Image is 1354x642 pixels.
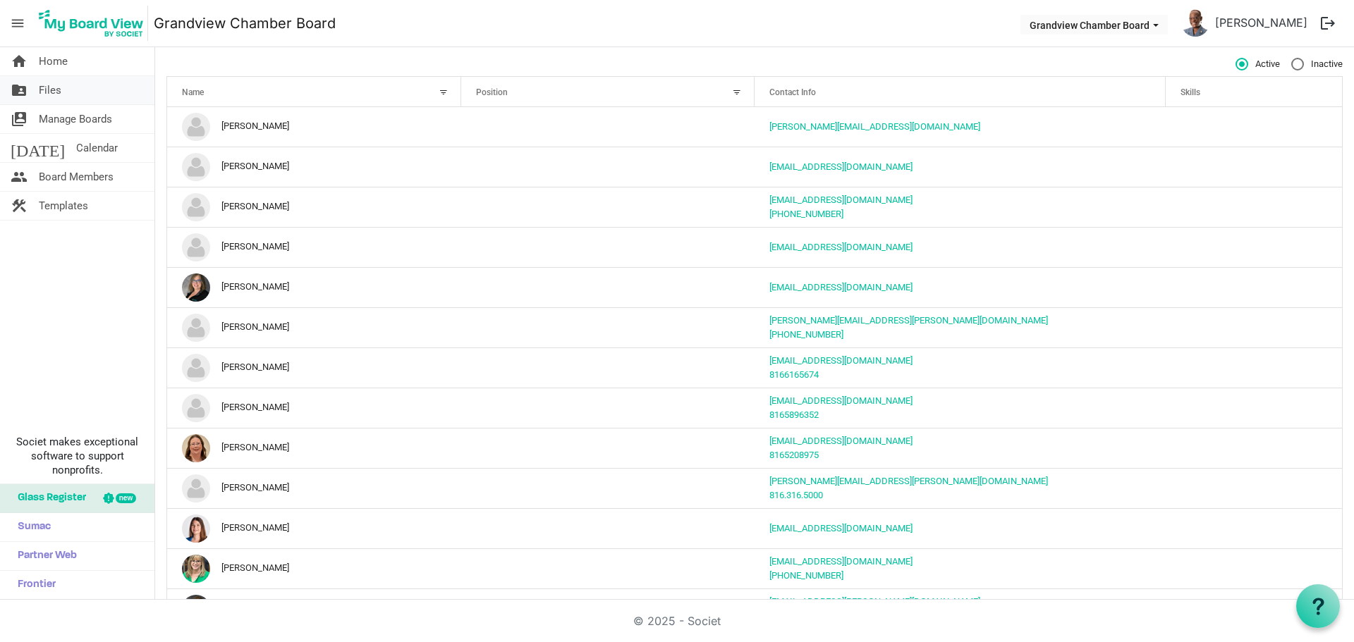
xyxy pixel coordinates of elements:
td: is template cell column header Skills [1166,267,1342,307]
span: Board Members [39,163,114,191]
td: jtotta@securitybankkc.com8165896352 is template cell column header Contact Info [755,388,1166,428]
td: ailene@jansanpro.com is template cell column header Contact Info [755,107,1166,147]
td: column header Position [461,508,755,548]
td: kenny.rodrequez@grandviewc4.net816.316.5000 is template cell column header Contact Info [755,468,1166,508]
a: [PERSON_NAME][EMAIL_ADDRESS][PERSON_NAME][DOMAIN_NAME] [769,315,1048,326]
span: Calendar [76,134,118,162]
td: column header Position [461,107,755,147]
td: column header Position [461,388,755,428]
a: [PHONE_NUMBER] [769,329,843,340]
a: 816.316.5000 [769,490,823,500]
span: Sumac [11,513,51,541]
a: [PHONE_NUMBER] [769,570,843,581]
img: no-profile-picture.svg [182,314,210,342]
a: [EMAIL_ADDRESS][DOMAIN_NAME] [769,195,913,205]
td: is template cell column header Skills [1166,548,1342,588]
span: construction [11,192,28,220]
a: [EMAIL_ADDRESS][DOMAIN_NAME] [769,523,913,533]
div: new [116,493,136,503]
a: [PERSON_NAME] [1209,8,1313,37]
img: no-profile-picture.svg [182,193,210,221]
td: is template cell column header Skills [1166,508,1342,548]
td: khankins@jobonekc.org is template cell column header Contact Info [755,508,1166,548]
a: [EMAIL_ADDRESS][PERSON_NAME][DOMAIN_NAME] [769,596,980,607]
td: katrinahtlc@gmail.com8165208975 is template cell column header Contact Info [755,428,1166,468]
a: [EMAIL_ADDRESS][DOMAIN_NAME] [769,282,913,292]
span: Glass Register [11,484,86,512]
td: Liz Ogle is template cell column header Name [167,588,461,629]
td: Juliana Totta is template cell column header Name [167,388,461,428]
span: Inactive [1291,58,1343,70]
td: column header Position [461,267,755,307]
td: Kristen Goodson is template cell column header Name [167,548,461,588]
span: Name [182,87,204,97]
a: [EMAIL_ADDRESS][DOMAIN_NAME] [769,161,913,172]
td: column header Position [461,187,755,227]
td: jmaloney@grandview.org8166165674 is template cell column header Contact Info [755,347,1166,388]
span: folder_shared [11,76,28,104]
td: corey koca is template cell column header Name [167,307,461,347]
span: Files [39,76,61,104]
span: Active [1236,58,1280,70]
td: is template cell column header Skills [1166,187,1342,227]
img: xwigONsaSVrXHT-P3hPiZpes7_RGi12fsicrF88tKTcz4a43CK73t5Nsk3bCzs-bzUMko02-NsDJwRVxBwrNBg_thumb.png [182,273,210,302]
span: menu [4,10,31,37]
span: Skills [1181,87,1200,97]
img: no-profile-picture.svg [182,153,210,181]
td: kgoodson@pmlights.com816-585-7323 is template cell column header Contact Info [755,548,1166,588]
a: [EMAIL_ADDRESS][DOMAIN_NAME] [769,355,913,366]
a: 8165208975 [769,450,819,460]
button: logout [1313,8,1343,38]
a: © 2025 - Societ [633,614,721,628]
td: column header Position [461,428,755,468]
a: My Board View Logo [35,6,154,41]
span: home [11,47,28,75]
td: Mystudioplush@gmail.com is template cell column header Contact Info [755,147,1166,187]
td: column header Position [461,147,755,187]
td: liz.ogle@grandviewmochamber.com816-260-0792 is template cell column header Contact Info [755,588,1166,629]
td: John Maloney is template cell column header Name [167,347,461,388]
img: s7qfB5MKwdkS9OYTWSwwxl5CWFQ1u8VKxEtO9k2uEE4UF7kKmTQz6CSALKVbR88LrDLtu5HBZSXwr9Ohy9kQtw_thumb.png [1181,8,1209,37]
span: Societ makes exceptional software to support nonprofits. [6,435,148,477]
img: no-profile-picture.svg [182,394,210,422]
a: 8165896352 [769,409,819,420]
img: no-profile-picture.svg [182,474,210,502]
td: Ailene Davis is template cell column header Name [167,107,461,147]
a: 8166165674 [769,369,819,380]
td: column header Position [461,588,755,629]
a: [EMAIL_ADDRESS][DOMAIN_NAME] [769,395,913,406]
td: is template cell column header Skills [1166,147,1342,187]
span: Manage Boards [39,105,112,133]
td: csherer@kcnsc.doe.gov816-401-7487 is template cell column header Contact Info [755,187,1166,227]
td: Kimberly Hankins is template cell column header Name [167,508,461,548]
td: is template cell column header Skills [1166,347,1342,388]
td: Kenny Rodrequez is template cell column header Name [167,468,461,508]
span: switch_account [11,105,28,133]
a: [PERSON_NAME][EMAIL_ADDRESS][PERSON_NAME][DOMAIN_NAME] [769,476,1048,486]
td: column header Position [461,307,755,347]
img: My Board View Logo [35,6,148,41]
td: is template cell column header Skills [1166,227,1342,267]
td: is template cell column header Skills [1166,468,1342,508]
span: Templates [39,192,88,220]
td: corey.koca@spireenergy.com816-833-9193 is template cell column header Contact Info [755,307,1166,347]
img: no-profile-picture.svg [182,233,210,261]
span: Partner Web [11,542,77,570]
td: column header Position [461,347,755,388]
span: Position [476,87,508,97]
span: Frontier [11,571,56,599]
img: no-profile-picture.svg [182,113,210,141]
td: Chelsea Scoma is template cell column header Name [167,267,461,307]
img: no-profile-picture.svg [182,354,210,382]
td: column header Position [461,227,755,267]
a: [EMAIL_ADDRESS][DOMAIN_NAME] [769,556,913,567]
a: [EMAIL_ADDRESS][DOMAIN_NAME] [769,436,913,446]
img: tJbYfo1-xh57VIH1gYN_mKnMRz4si02OYbcVZkzlKCxTqCbmiLbIdHyFreohGWq5yUaoa5ScBmu14Z88-zQ12Q_thumb.png [182,595,210,623]
a: [PHONE_NUMBER] [769,209,843,219]
td: Cemal Gungor is template cell column header Name [167,227,461,267]
img: _seHhj0DVXqL7i1_sRamnc7w3hzukRP6w0pPWptfWuRgM8qdTL9YLRtMGX7-h9AaQo97a7g2waAqmZwUDzhXhg_thumb.png [182,434,210,462]
td: is template cell column header Skills [1166,107,1342,147]
img: kp_N4WJfP9UBzRtmxybjaO5B7VUIcAWog3Hhvhz_k53ixGToCyizj2mXn8ae0xBdpApqiEv0AzbhXnugrvpbNQ_thumb.png [182,514,210,543]
td: Katrina Huckabay is template cell column header Name [167,428,461,468]
span: Contact Info [769,87,816,97]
